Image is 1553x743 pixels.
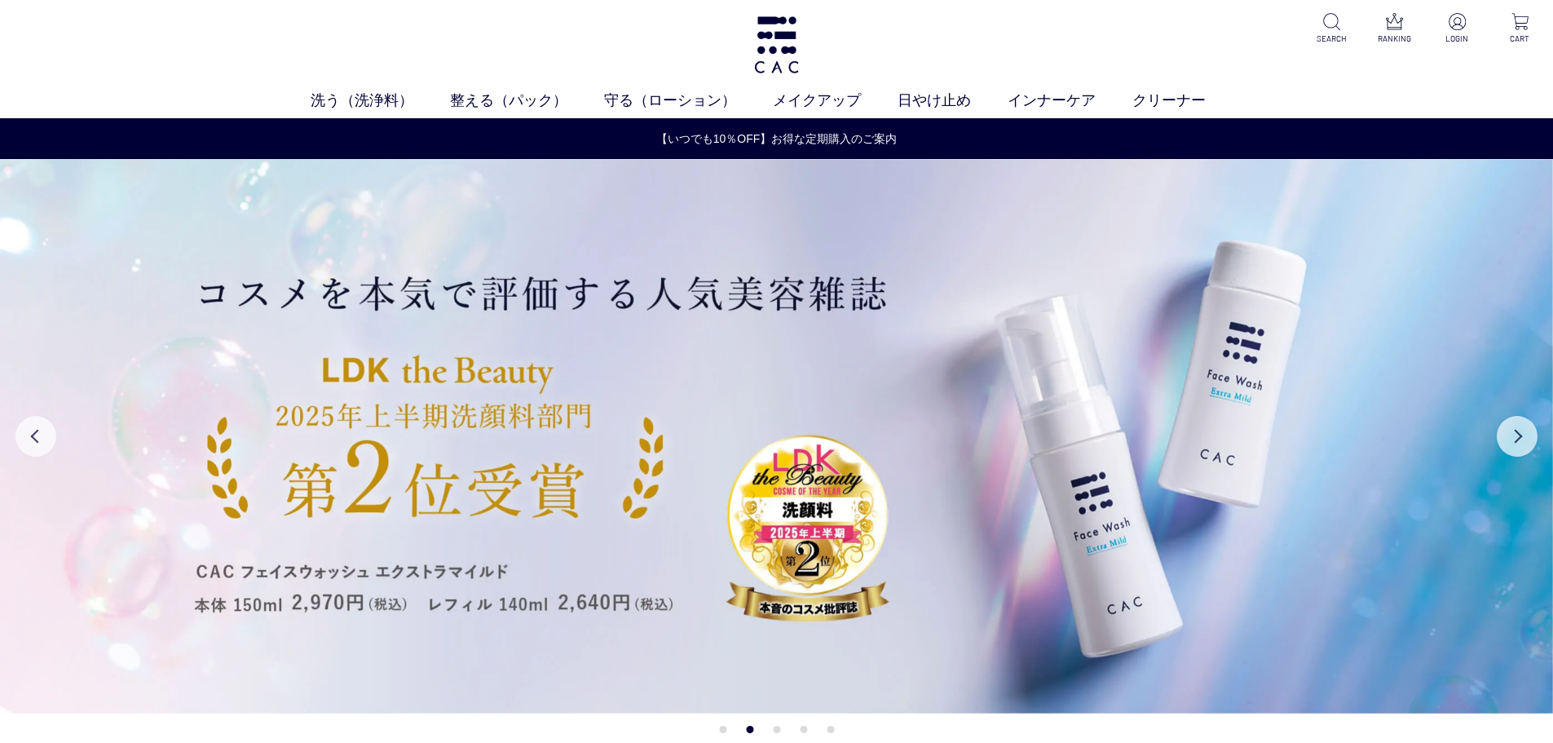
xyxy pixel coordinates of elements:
button: Previous [15,416,56,457]
a: RANKING [1374,13,1414,45]
button: 2 of 5 [746,726,753,733]
button: 4 of 5 [800,726,807,733]
button: 3 of 5 [773,726,780,733]
a: 洗う（洗浄料） [311,90,450,112]
a: クリーナー [1132,90,1242,112]
a: LOGIN [1437,13,1477,45]
a: 【いつでも10％OFF】お得な定期購入のご案内 [1,130,1552,148]
a: CART [1500,13,1540,45]
p: RANKING [1374,33,1414,45]
a: 守る（ローション） [604,90,773,112]
a: メイクアップ [773,90,898,112]
img: logo [752,16,801,73]
a: インナーケア [1008,90,1132,112]
a: 日やけ止め [898,90,1008,112]
button: 1 of 5 [719,726,726,733]
button: 5 of 5 [827,726,834,733]
button: Next [1497,416,1538,457]
p: LOGIN [1437,33,1477,45]
a: SEARCH [1312,13,1352,45]
p: SEARCH [1312,33,1352,45]
p: CART [1500,33,1540,45]
a: 整える（パック） [450,90,604,112]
